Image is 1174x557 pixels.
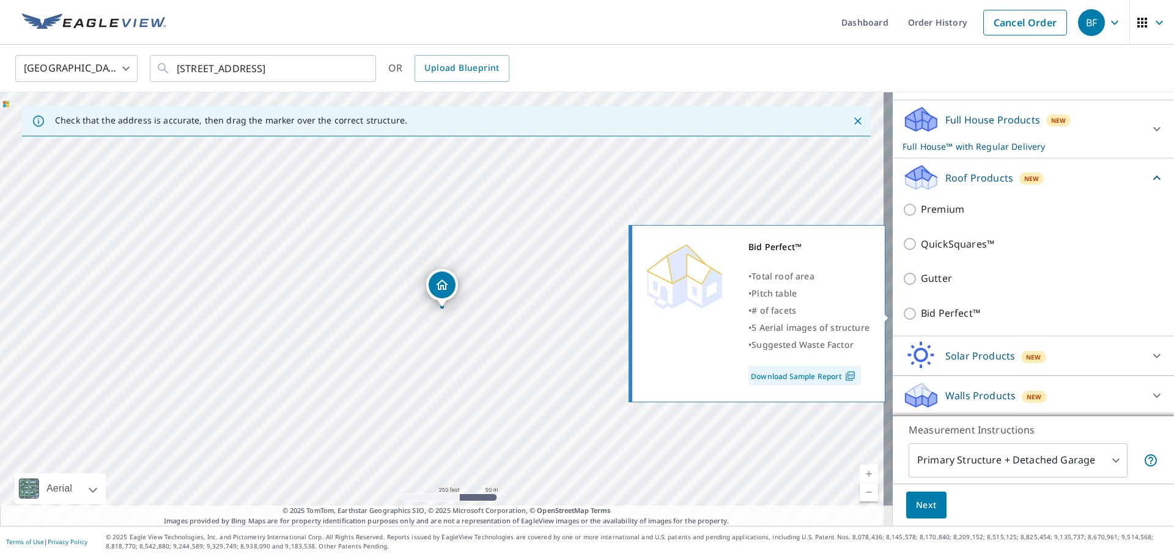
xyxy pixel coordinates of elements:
[591,506,611,515] a: Terms
[48,537,87,546] a: Privacy Policy
[748,285,869,302] div: •
[921,237,994,252] p: QuickSquares™
[860,465,878,483] a: Current Level 17, Zoom In
[751,287,797,299] span: Pitch table
[748,238,869,256] div: Bid Perfect™
[945,388,1016,403] p: Walls Products
[424,61,499,76] span: Upload Blueprint
[751,322,869,333] span: 5 Aerial images of structure
[1051,116,1066,125] span: New
[903,105,1164,153] div: Full House ProductsNewFull House™ with Regular Delivery
[945,113,1040,127] p: Full House Products
[537,506,588,515] a: OpenStreetMap
[903,163,1164,192] div: Roof ProductsNew
[909,443,1128,478] div: Primary Structure + Detached Garage
[106,533,1168,551] p: © 2025 Eagle View Technologies, Inc. and Pictometry International Corp. All Rights Reserved. Repo...
[945,349,1015,363] p: Solar Products
[921,271,952,286] p: Gutter
[983,10,1067,35] a: Cancel Order
[906,492,947,519] button: Next
[15,473,106,504] div: Aerial
[22,13,166,32] img: EV Logo
[415,55,509,82] a: Upload Blueprint
[751,304,796,316] span: # of facets
[1024,174,1039,183] span: New
[860,483,878,501] a: Current Level 17, Zoom Out
[748,366,861,385] a: Download Sample Report
[945,171,1013,185] p: Roof Products
[1143,453,1158,468] span: Your report will include the primary structure and a detached garage if one exists.
[43,473,76,504] div: Aerial
[748,302,869,319] div: •
[1078,9,1105,36] div: BF
[903,341,1164,371] div: Solar ProductsNew
[748,268,869,285] div: •
[282,506,611,516] span: © 2025 TomTom, Earthstar Geographics SIO, © 2025 Microsoft Corporation, ©
[903,140,1142,153] p: Full House™ with Regular Delivery
[15,51,138,86] div: [GEOGRAPHIC_DATA]
[842,371,858,382] img: Pdf Icon
[6,537,44,546] a: Terms of Use
[6,538,87,545] p: |
[748,336,869,353] div: •
[388,55,509,82] div: OR
[903,381,1164,410] div: Walls ProductsNew
[426,269,458,307] div: Dropped pin, building 1, Residential property, 7162 Montevista Dr SE Auburn, WA 98092
[751,270,814,282] span: Total roof area
[921,306,980,321] p: Bid Perfect™
[1027,392,1042,402] span: New
[1026,352,1041,362] span: New
[751,339,854,350] span: Suggested Waste Factor
[916,498,937,513] span: Next
[177,51,351,86] input: Search by address or latitude-longitude
[55,115,407,126] p: Check that the address is accurate, then drag the marker over the correct structure.
[921,202,964,217] p: Premium
[748,319,869,336] div: •
[909,422,1158,437] p: Measurement Instructions
[850,113,866,129] button: Close
[641,238,727,312] img: Premium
